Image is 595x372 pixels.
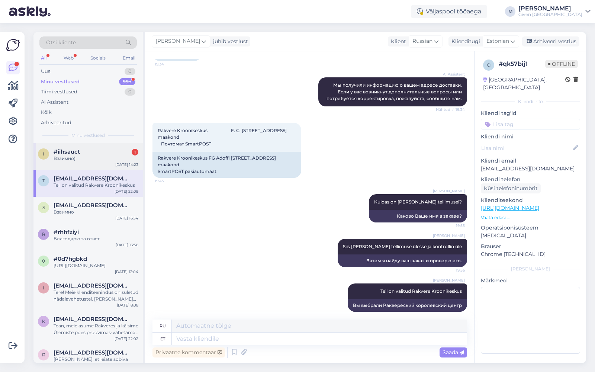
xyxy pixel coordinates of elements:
[481,144,572,152] input: Lisa nimi
[54,155,138,162] div: Взаимно)
[486,37,509,45] span: Estonian
[437,223,465,228] span: 19:55
[481,277,580,285] p: Märkmed
[481,98,580,105] div: Kliendi info
[54,182,138,189] div: Teil on valitud Rakvere Kroonikeskus
[43,285,44,291] span: i
[115,215,138,221] div: [DATE] 16:54
[42,318,45,324] span: k
[481,243,580,250] p: Brauser
[42,231,45,237] span: r
[518,12,582,17] div: Given [GEOGRAPHIC_DATA]
[505,6,515,17] div: M
[41,88,77,96] div: Tiimi vestlused
[54,356,138,369] div: [PERSON_NAME], et leiate sobiva sõrmuse :) Ilusat päeva!
[89,53,107,63] div: Socials
[448,38,480,45] div: Klienditugi
[54,256,87,262] span: #0d7hgbkd
[443,349,464,356] span: Saada
[481,165,580,173] p: [EMAIL_ADDRESS][DOMAIN_NAME]
[155,178,183,184] span: 19:45
[54,349,131,356] span: riho.sepp@outlook.com
[54,323,138,336] div: Tean, meie asume Rakveres ja käisime Ülemiste poes proovimas-vahetamas veel mudelit.
[46,39,76,46] span: Otsi kliente
[412,37,432,45] span: Russian
[42,352,45,357] span: r
[152,152,301,178] div: Rakvere Kroonikeskus FG Adoffi [STREET_ADDRESS] maakond SmartPOST pakiautomaat
[481,232,580,240] p: [MEDICAL_DATA]
[54,202,131,209] span: simonovsemen2017@gmail.com
[54,148,80,155] span: #iihsauct
[481,214,580,221] p: Vaata edasi ...
[156,37,200,45] span: [PERSON_NAME]
[41,99,68,106] div: AI Assistent
[522,36,579,46] div: Arhiveeri vestlus
[481,183,541,193] div: Küsi telefoninumbrit
[481,119,580,130] input: Lisa tag
[343,244,462,249] span: Siis [PERSON_NAME] tellimuse ülesse ja kontrollin üle
[338,254,467,267] div: Затем я найду ваш заказ и проверю его.
[499,60,545,68] div: # qk57bij1
[116,242,138,248] div: [DATE] 13:56
[437,267,465,273] span: 19:56
[481,133,580,141] p: Kliendi nimi
[411,5,487,18] div: Väljaspool tööaega
[437,71,465,77] span: AI Assistent
[433,278,465,283] span: [PERSON_NAME]
[42,205,45,210] span: s
[54,235,138,242] div: Благодарю за ответ
[54,175,131,182] span: tttolitshwets@gmail.com
[481,250,580,258] p: Chrome [TECHNICAL_ID]
[348,299,467,312] div: Вы выбрали Раквереский королевский центр
[388,38,406,45] div: Klient
[115,269,138,275] div: [DATE] 12:04
[62,53,75,63] div: Web
[6,38,20,52] img: Askly Logo
[481,176,580,183] p: Kliendi telefon
[487,62,491,68] span: q
[155,61,183,67] span: 19:34
[42,178,45,183] span: t
[481,266,580,272] div: [PERSON_NAME]
[437,312,465,318] span: 22:09
[483,76,565,92] div: [GEOGRAPHIC_DATA], [GEOGRAPHIC_DATA]
[115,189,138,194] div: [DATE] 22:09
[121,53,137,63] div: Email
[380,288,462,294] span: Teil on valitud Rakvere Kroonikeskus
[210,38,248,45] div: juhib vestlust
[41,68,50,75] div: Uus
[41,78,80,86] div: Minu vestlused
[54,262,138,269] div: [URL][DOMAIN_NAME]
[132,149,138,155] div: 1
[518,6,591,17] a: [PERSON_NAME]Given [GEOGRAPHIC_DATA]
[481,109,580,117] p: Kliendi tag'id
[436,107,465,112] span: Nähtud ✓ 19:34
[481,196,580,204] p: Klienditeekond
[433,188,465,194] span: [PERSON_NAME]
[41,109,52,116] div: Kõik
[115,162,138,167] div: [DATE] 14:23
[43,151,44,157] span: i
[119,78,135,86] div: 99+
[54,282,131,289] span: irinaorlov.est@gmail.com
[160,320,166,332] div: ru
[41,119,71,126] div: Arhiveeritud
[433,233,465,238] span: [PERSON_NAME]
[117,302,138,308] div: [DATE] 8:08
[374,199,462,205] span: Kuidas on [PERSON_NAME] tellimusel?
[481,224,580,232] p: Operatsioonisüsteem
[71,132,105,139] span: Minu vestlused
[152,347,225,357] div: Privaatne kommentaar
[125,68,135,75] div: 0
[54,209,138,215] div: Взаимно
[369,210,467,222] div: Каково Ваше имя в заказе?
[115,336,138,341] div: [DATE] 22:02
[327,82,463,101] span: Мы получили информацию о вашем адресе доставки. Если у вас возникнут дополнительные вопросы или п...
[518,6,582,12] div: [PERSON_NAME]
[160,333,165,345] div: et
[54,316,131,323] span: kadri.viilu.001@mail.ee
[39,53,48,63] div: All
[481,157,580,165] p: Kliendi email
[54,229,79,235] span: #rhhfziyi
[125,88,135,96] div: 0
